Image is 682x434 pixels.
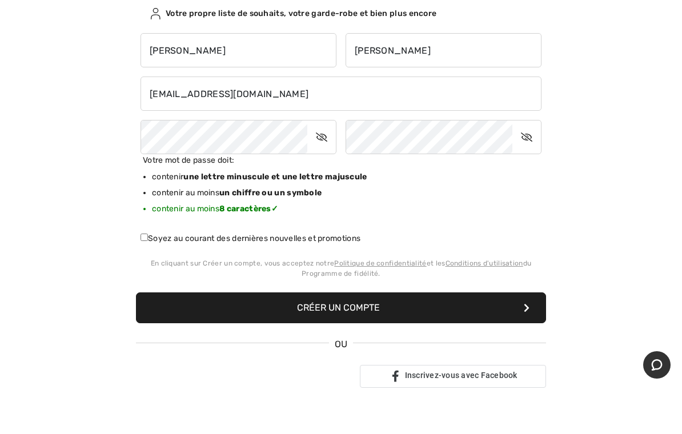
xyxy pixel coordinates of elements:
span: OU [329,337,354,351]
span: Inscrivez-vous avec Facebook [405,371,517,380]
a: Conditions d'utilisation [446,259,523,267]
input: Soyez au courant des dernières nouvelles et promotions [141,234,148,241]
li: contenir au moins [152,187,374,203]
input: Nom de famille [346,33,541,67]
iframe: Ouvre un widget dans lequel vous pouvez chatter avec l’un de nos agents [643,351,671,380]
img: ownWishlist.svg [150,8,161,19]
li: contenir [152,171,374,187]
span: Votre mot de passe doit: [143,155,234,165]
button: Créer un compte [136,292,546,323]
label: Soyez au courant des dernières nouvelles et promotions [141,232,360,244]
li: contenir au moins [152,203,374,219]
div: Se connecter avec Google. S'ouvre dans un nouvel onglet [136,364,346,389]
div: Votre propre liste de souhaits, votre garde-robe et bien plus encore [150,7,532,19]
b: 8 caractères [219,204,271,214]
div: En cliquant sur Créer un compte, vous acceptez notre et les du Programme de fidélité. [136,258,546,279]
b: une lettre minuscule et une lettre majuscule [183,172,367,182]
iframe: Bouton Se connecter avec Google [130,364,352,389]
input: Courriel [141,77,541,111]
b: un chiffre ou un symbole [219,188,322,198]
a: Inscrivez-vous avec Facebook [360,365,546,388]
a: Politique de confidentialité [334,259,426,267]
input: Prénom [141,33,336,67]
span: ✓ [271,204,278,214]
